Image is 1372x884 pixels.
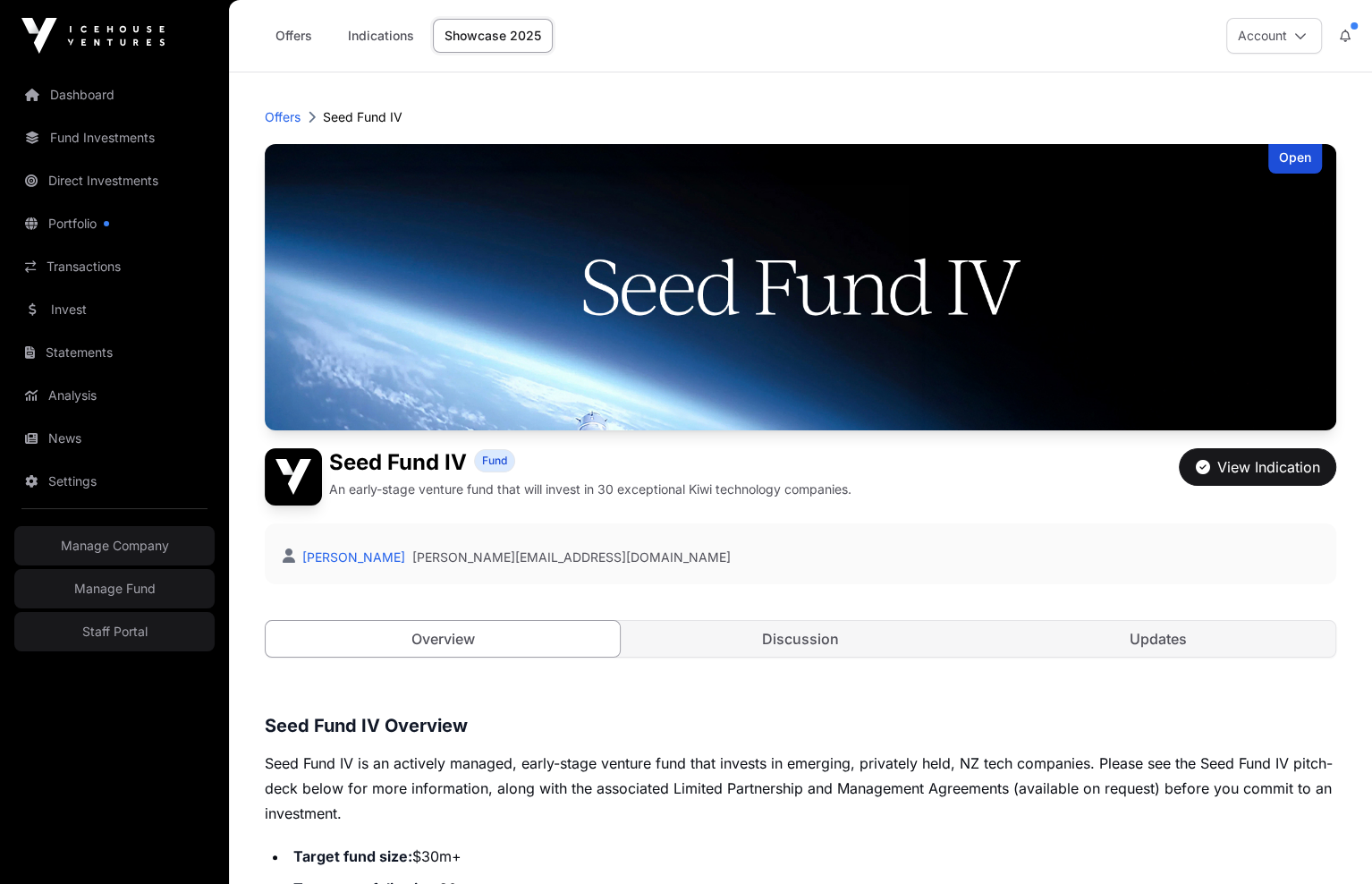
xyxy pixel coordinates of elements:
a: Dashboard [14,75,215,115]
a: Statements [14,333,215,372]
img: Seed Fund IV [265,448,322,506]
a: Offers [265,108,301,126]
button: Account [1226,18,1322,54]
nav: Tabs [266,621,1335,657]
a: News [14,419,215,458]
a: Invest [14,290,215,329]
img: Seed Fund IV [265,144,1336,430]
div: Open [1268,144,1322,174]
a: Showcase 2025 [433,19,553,53]
p: Seed Fund IV [323,108,402,126]
h1: Seed Fund IV [329,448,467,477]
span: Fund [482,454,507,468]
p: An early-stage venture fund that will invest in 30 exceptional Kiwi technology companies. [329,480,851,498]
a: [PERSON_NAME][EMAIL_ADDRESS][DOMAIN_NAME] [412,548,731,566]
button: View Indication [1179,448,1336,486]
a: Direct Investments [14,161,215,200]
a: Updates [981,621,1335,657]
strong: Target fund size: [293,847,412,865]
a: Fund Investments [14,118,215,157]
a: Staff Portal [14,612,215,651]
li: $30m+ [288,844,1336,869]
p: Seed Fund IV is an actively managed, early-stage venture fund that invests in emerging, privately... [265,751,1336,826]
a: Settings [14,462,215,501]
div: View Indication [1196,456,1320,478]
a: Analysis [14,376,215,415]
a: Offers [258,19,329,53]
img: Icehouse Ventures Logo [21,18,165,54]
a: Overview [265,620,621,658]
a: [PERSON_NAME] [299,549,405,565]
a: Transactions [14,247,215,286]
a: Manage Company [14,526,215,565]
a: Manage Fund [14,569,215,608]
a: Discussion [623,621,978,657]
a: Portfolio [14,204,215,243]
a: View Indication [1179,466,1336,484]
h3: Seed Fund IV Overview [265,711,1336,740]
a: Indications [336,19,426,53]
